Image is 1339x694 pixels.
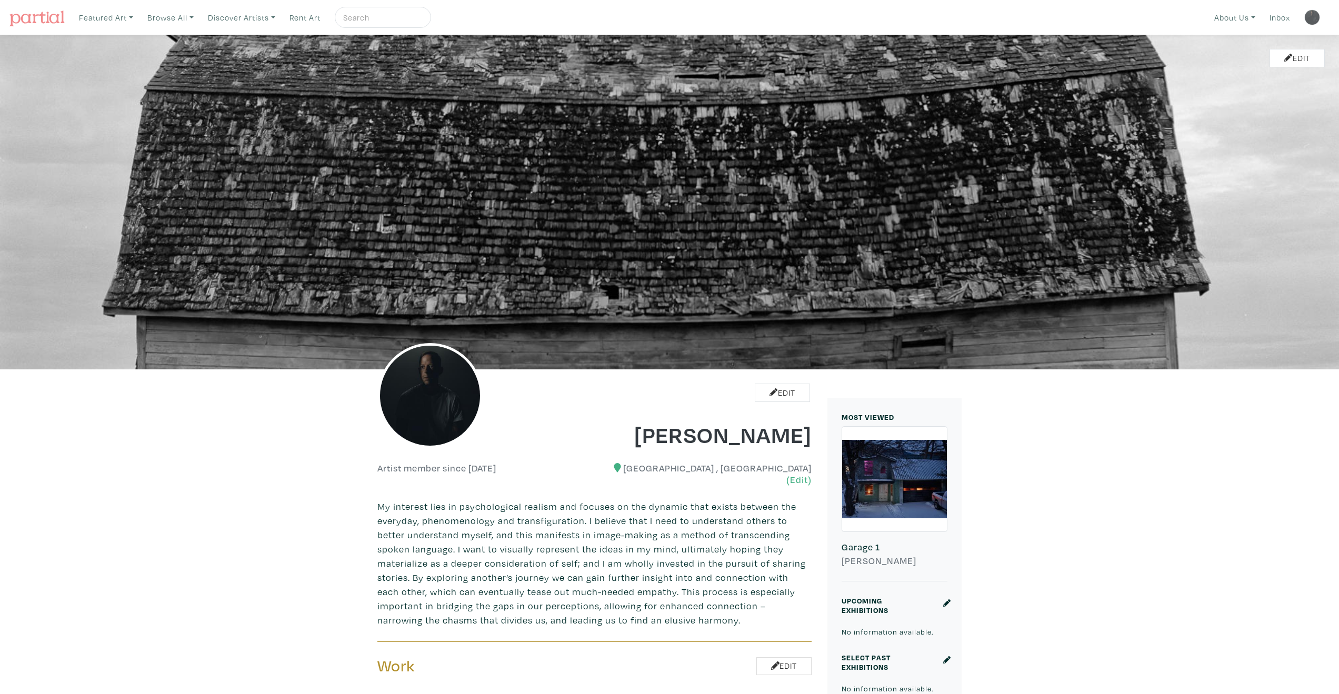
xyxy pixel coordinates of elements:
[786,474,812,485] a: (Edit)
[603,462,812,485] h6: [GEOGRAPHIC_DATA] , [GEOGRAPHIC_DATA]
[285,7,325,28] a: Rent Art
[755,384,810,402] a: Edit
[842,426,947,581] a: Garage 1 [PERSON_NAME]
[842,596,888,615] small: Upcoming Exhibitions
[377,656,587,676] h3: Work
[842,541,947,553] h6: Garage 1
[842,412,894,422] small: MOST VIEWED
[143,7,198,28] a: Browse All
[1265,7,1295,28] a: Inbox
[203,7,280,28] a: Discover Artists
[842,627,934,637] small: No information available.
[603,420,812,448] h1: [PERSON_NAME]
[842,555,947,567] h6: [PERSON_NAME]
[1304,9,1320,25] img: phpThumb.php
[1210,7,1260,28] a: About Us
[842,652,891,672] small: Select Past Exhibitions
[842,683,934,693] small: No information available.
[377,343,483,448] img: phpThumb.php
[377,499,812,627] p: My interest lies in psychological realism and focuses on the dynamic that exists between the ever...
[342,11,421,24] input: Search
[756,657,812,676] a: Edit
[74,7,138,28] a: Featured Art
[377,462,496,474] h6: Artist member since [DATE]
[1270,49,1325,67] a: Edit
